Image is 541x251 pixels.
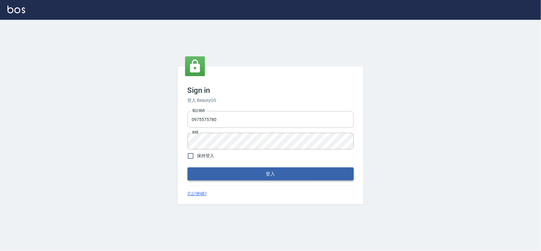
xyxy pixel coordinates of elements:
h6: 登入 BeautyOS [188,97,354,104]
button: 登入 [188,167,354,180]
a: 忘記密碼? [188,191,207,197]
label: 密碼 [192,130,198,135]
img: Logo [7,6,25,13]
h3: Sign in [188,86,354,95]
span: 保持登入 [197,153,215,159]
label: 電話號碼 [192,108,205,113]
